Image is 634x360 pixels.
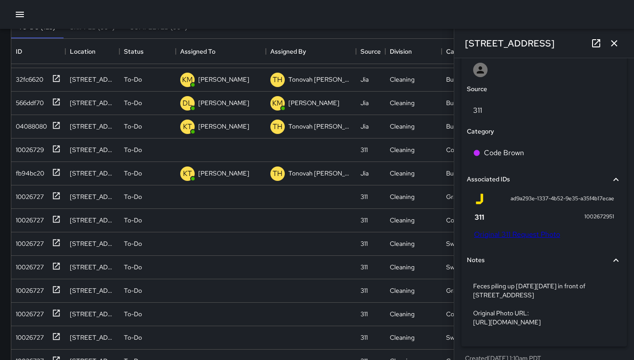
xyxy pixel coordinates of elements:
div: Location [65,39,119,64]
div: Cleaning [390,192,415,201]
div: Source [356,39,385,64]
p: Tonovah [PERSON_NAME] [288,169,351,178]
div: Cleaning [390,239,415,248]
div: 1053 Howard Street [70,286,115,295]
div: Division [390,39,412,64]
div: 10026727 [12,212,44,225]
div: Cleaning [390,286,415,295]
div: Division [385,39,442,64]
p: Tonovah [PERSON_NAME] [288,75,351,84]
div: Bulk Sweep [446,122,479,131]
div: Cleaning [390,122,415,131]
div: 04088080 [12,118,47,131]
div: Cleaning [390,263,415,272]
div: 311 [360,263,368,272]
div: Code Brown [446,216,481,225]
div: Cleaning [390,333,415,342]
div: 32fc6620 [12,71,43,84]
div: Bulk Sweep [446,169,479,178]
div: 311 [360,333,368,342]
div: 10026727 [12,282,44,295]
div: 311 [360,216,368,225]
div: 10026729 [12,142,44,154]
div: 1044 Howard Street [70,216,115,225]
p: To-Do [124,145,142,154]
div: fb94bc20 [12,165,44,178]
div: 10026727 [12,259,44,272]
div: Sweep [446,263,465,272]
p: To-Do [124,333,142,342]
div: 311 [360,239,368,248]
div: 578 Natoma Street [70,98,115,107]
div: Assigned By [266,39,356,64]
div: 311 [360,286,368,295]
div: Source [360,39,381,64]
p: KT [183,168,192,179]
div: Code Brown [446,309,481,318]
p: KT [183,121,192,132]
div: 637 Minna Street [70,122,115,131]
p: KM [272,98,283,109]
div: 685 Natoma Street [70,169,115,178]
p: KM [182,74,193,85]
p: TH [273,74,283,85]
div: 311 [360,145,368,154]
div: Graffiti [446,192,466,201]
div: Jia [360,122,369,131]
div: Cleaning [390,169,415,178]
div: 10026727 [12,235,44,248]
div: Jia [360,169,369,178]
div: 22 Russ Street [70,192,115,201]
div: 151a Russ Street [70,263,115,272]
div: Status [124,39,144,64]
div: Cleaning [390,216,415,225]
p: To-Do [124,75,142,84]
div: Cleaning [390,145,415,154]
p: To-Do [124,122,142,131]
p: To-Do [124,192,142,201]
div: Code Brown [446,145,481,154]
p: DL [182,98,192,109]
div: Assigned To [180,39,215,64]
div: Jia [360,98,369,107]
div: 10026727 [12,306,44,318]
p: To-Do [124,286,142,295]
p: TH [273,121,283,132]
p: To-Do [124,169,142,178]
p: [PERSON_NAME] [198,169,249,178]
div: Graffiti [446,286,466,295]
div: ID [11,39,65,64]
div: ID [16,39,22,64]
p: Tonovah [PERSON_NAME] [288,122,351,131]
div: 10026727 [12,189,44,201]
div: 311 [360,309,368,318]
div: 153 Russ Street [70,309,115,318]
div: Status [119,39,176,64]
div: Bulk [446,98,458,107]
div: 566ddf70 [12,95,44,107]
p: [PERSON_NAME] [198,98,249,107]
p: To-Do [124,309,142,318]
div: 46a Langton Street [70,75,115,84]
p: To-Do [124,216,142,225]
div: 114 Russ Street [70,239,115,248]
div: 311 [360,192,368,201]
div: Sweep [446,239,465,248]
div: 10026727 [12,329,44,342]
div: Jia [360,75,369,84]
p: [PERSON_NAME] [198,75,249,84]
p: [PERSON_NAME] [288,98,339,107]
div: 1053 Howard Street [70,333,115,342]
div: Assigned By [270,39,306,64]
div: Cleaning [390,98,415,107]
p: To-Do [124,263,142,272]
p: TH [273,168,283,179]
div: Cleaning [390,75,415,84]
div: Bulk [446,75,458,84]
p: [PERSON_NAME] [198,122,249,131]
div: Assigned To [176,39,266,64]
div: Cleaning [390,309,415,318]
div: Location [70,39,96,64]
div: 742 Natoma Street [70,145,115,154]
p: To-Do [124,98,142,107]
